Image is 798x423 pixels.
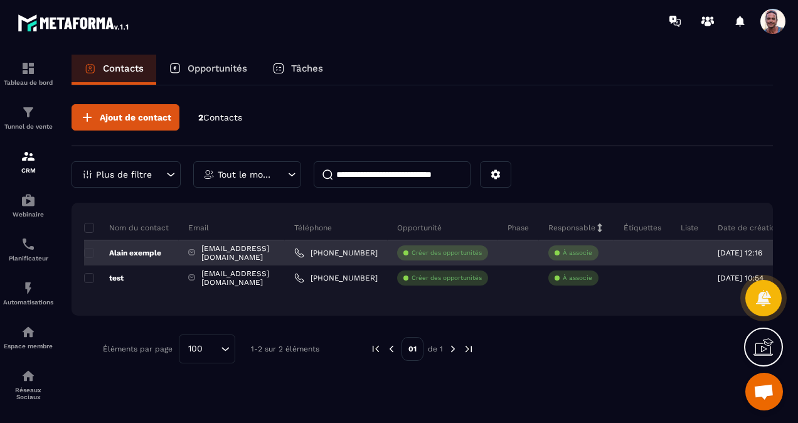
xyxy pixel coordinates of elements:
[718,274,763,282] p: [DATE] 10:54
[718,249,762,257] p: [DATE] 12:16
[96,170,152,179] p: Plus de filtre
[21,105,36,120] img: formation
[21,193,36,208] img: automations
[563,274,592,282] p: À associe
[745,373,783,410] a: Ouvrir le chat
[463,343,474,355] img: next
[198,112,242,124] p: 2
[251,345,319,353] p: 1-2 sur 2 éléments
[156,55,260,85] a: Opportunités
[3,255,53,262] p: Planificateur
[3,79,53,86] p: Tableau de bord
[179,335,235,363] div: Search for option
[188,223,209,233] p: Email
[21,368,36,383] img: social-network
[21,324,36,340] img: automations
[402,337,423,361] p: 01
[3,387,53,400] p: Réseaux Sociaux
[428,344,443,354] p: de 1
[681,223,698,233] p: Liste
[100,111,171,124] span: Ajout de contact
[207,342,218,356] input: Search for option
[21,237,36,252] img: scheduler
[386,343,397,355] img: prev
[3,271,53,315] a: automationsautomationsAutomatisations
[397,223,442,233] p: Opportunité
[3,299,53,306] p: Automatisations
[3,139,53,183] a: formationformationCRM
[548,223,595,233] p: Responsable
[3,95,53,139] a: formationformationTunnel de vente
[370,343,381,355] img: prev
[447,343,459,355] img: next
[103,63,144,74] p: Contacts
[3,359,53,410] a: social-networksocial-networkRéseaux Sociaux
[21,61,36,76] img: formation
[84,248,161,258] p: Alain exemple
[3,343,53,350] p: Espace membre
[260,55,336,85] a: Tâches
[3,183,53,227] a: automationsautomationsWebinaire
[203,112,242,122] span: Contacts
[508,223,529,233] p: Phase
[218,170,274,179] p: Tout le monde
[72,55,156,85] a: Contacts
[718,223,780,233] p: Date de création
[563,249,592,257] p: À associe
[624,223,661,233] p: Étiquettes
[21,281,36,296] img: automations
[3,211,53,218] p: Webinaire
[291,63,323,74] p: Tâches
[294,223,332,233] p: Téléphone
[103,345,173,353] p: Éléments par page
[3,123,53,130] p: Tunnel de vente
[84,273,124,283] p: test
[294,273,378,283] a: [PHONE_NUMBER]
[188,63,247,74] p: Opportunités
[21,149,36,164] img: formation
[184,342,207,356] span: 100
[84,223,169,233] p: Nom du contact
[412,249,482,257] p: Créer des opportunités
[72,104,179,131] button: Ajout de contact
[3,227,53,271] a: schedulerschedulerPlanificateur
[3,51,53,95] a: formationformationTableau de bord
[3,315,53,359] a: automationsautomationsEspace membre
[18,11,130,34] img: logo
[294,248,378,258] a: [PHONE_NUMBER]
[412,274,482,282] p: Créer des opportunités
[3,167,53,174] p: CRM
